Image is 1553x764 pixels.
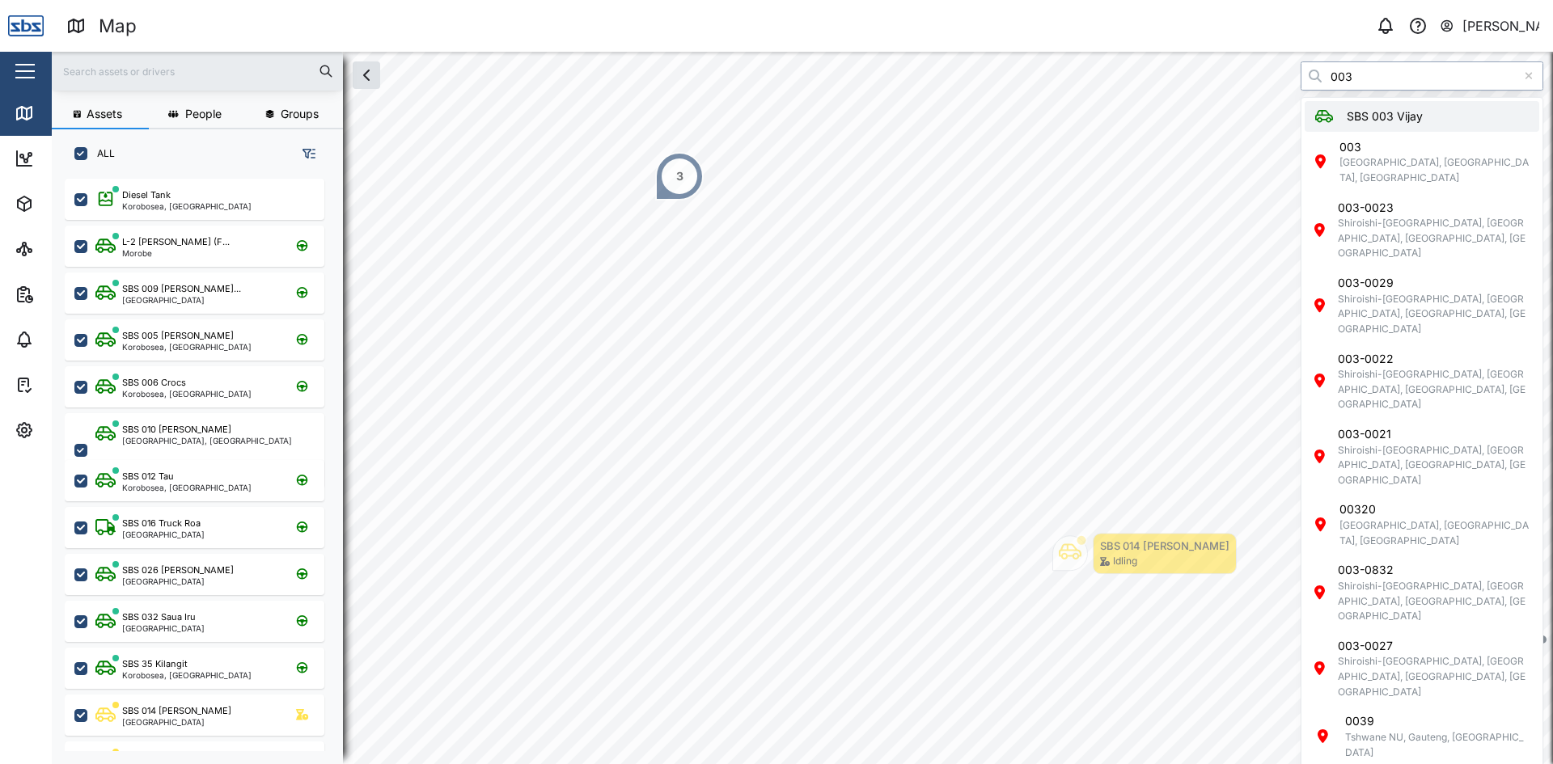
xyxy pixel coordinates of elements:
[42,104,78,122] div: Map
[42,376,87,394] div: Tasks
[1339,500,1530,518] div: 00320
[122,657,188,671] div: SBS 35 Kilangit
[122,296,241,304] div: [GEOGRAPHIC_DATA]
[42,150,115,167] div: Dashboard
[87,147,115,160] label: ALL
[122,376,186,390] div: SBS 006 Crocs
[1339,518,1530,548] div: [GEOGRAPHIC_DATA], [GEOGRAPHIC_DATA], [GEOGRAPHIC_DATA]
[1338,292,1530,337] div: Shiroishi-[GEOGRAPHIC_DATA], [GEOGRAPHIC_DATA], [GEOGRAPHIC_DATA], [GEOGRAPHIC_DATA]
[1338,425,1530,443] div: 003-0021
[122,235,230,249] div: L-2 [PERSON_NAME] (F...
[676,167,683,185] div: 3
[122,282,241,296] div: SBS 009 [PERSON_NAME]...
[42,240,81,258] div: Sites
[1338,350,1530,368] div: 003-0022
[1338,216,1530,261] div: Shiroishi-[GEOGRAPHIC_DATA], [GEOGRAPHIC_DATA], [GEOGRAPHIC_DATA], [GEOGRAPHIC_DATA]
[1100,538,1229,554] div: SBS 014 [PERSON_NAME]
[122,390,252,398] div: Korobosea, [GEOGRAPHIC_DATA]
[42,195,92,213] div: Assets
[1462,16,1540,36] div: [PERSON_NAME]
[42,285,97,303] div: Reports
[52,52,1553,764] canvas: Map
[1338,561,1530,579] div: 003-0832
[1338,199,1530,217] div: 003-0023
[8,8,44,44] img: Main Logo
[1338,654,1530,699] div: Shiroishi-[GEOGRAPHIC_DATA], [GEOGRAPHIC_DATA], [GEOGRAPHIC_DATA], [GEOGRAPHIC_DATA]
[1052,533,1237,574] div: Map marker
[122,624,205,632] div: [GEOGRAPHIC_DATA]
[1338,367,1530,412] div: Shiroishi-[GEOGRAPHIC_DATA], [GEOGRAPHIC_DATA], [GEOGRAPHIC_DATA], [GEOGRAPHIC_DATA]
[122,483,252,492] div: Korobosea, [GEOGRAPHIC_DATA]
[1338,274,1530,292] div: 003-0029
[122,249,230,257] div: Morobe
[1345,712,1530,730] div: 0039
[122,343,252,351] div: Korobosea, [GEOGRAPHIC_DATA]
[1301,61,1543,91] input: Search by People, Asset, Geozone or Place
[1339,155,1530,185] div: [GEOGRAPHIC_DATA], [GEOGRAPHIC_DATA], [GEOGRAPHIC_DATA]
[122,517,201,530] div: SBS 016 Truck Roa
[122,610,196,624] div: SBS 032 Saua Iru
[1113,554,1137,569] div: Idling
[122,202,252,210] div: Korobosea, [GEOGRAPHIC_DATA]
[1345,730,1530,760] div: Tshwane NU, Gauteng, [GEOGRAPHIC_DATA]
[122,530,205,538] div: [GEOGRAPHIC_DATA]
[87,108,122,120] span: Assets
[1347,108,1423,125] div: SBS 003 Vijay
[65,173,342,751] div: grid
[122,437,292,445] div: [GEOGRAPHIC_DATA], [GEOGRAPHIC_DATA]
[122,329,234,343] div: SBS 005 [PERSON_NAME]
[122,564,234,577] div: SBS 026 [PERSON_NAME]
[122,671,252,679] div: Korobosea, [GEOGRAPHIC_DATA]
[281,108,319,120] span: Groups
[122,188,171,202] div: Diesel Tank
[122,704,231,718] div: SBS 014 [PERSON_NAME]
[122,470,174,483] div: SBS 012 Tau
[1338,579,1530,624] div: Shiroishi-[GEOGRAPHIC_DATA], [GEOGRAPHIC_DATA], [GEOGRAPHIC_DATA], [GEOGRAPHIC_DATA]
[1338,637,1530,655] div: 003-0027
[1439,15,1540,37] button: [PERSON_NAME]
[655,152,704,200] div: Map marker
[42,331,92,348] div: Alarms
[1338,443,1530,488] div: Shiroishi-[GEOGRAPHIC_DATA], [GEOGRAPHIC_DATA], [GEOGRAPHIC_DATA], [GEOGRAPHIC_DATA]
[61,59,333,83] input: Search assets or drivers
[1339,138,1530,156] div: 003
[122,423,231,437] div: SBS 010 [PERSON_NAME]
[122,577,234,585] div: [GEOGRAPHIC_DATA]
[42,421,99,439] div: Settings
[99,12,137,40] div: Map
[122,718,231,726] div: [GEOGRAPHIC_DATA]
[185,108,222,120] span: People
